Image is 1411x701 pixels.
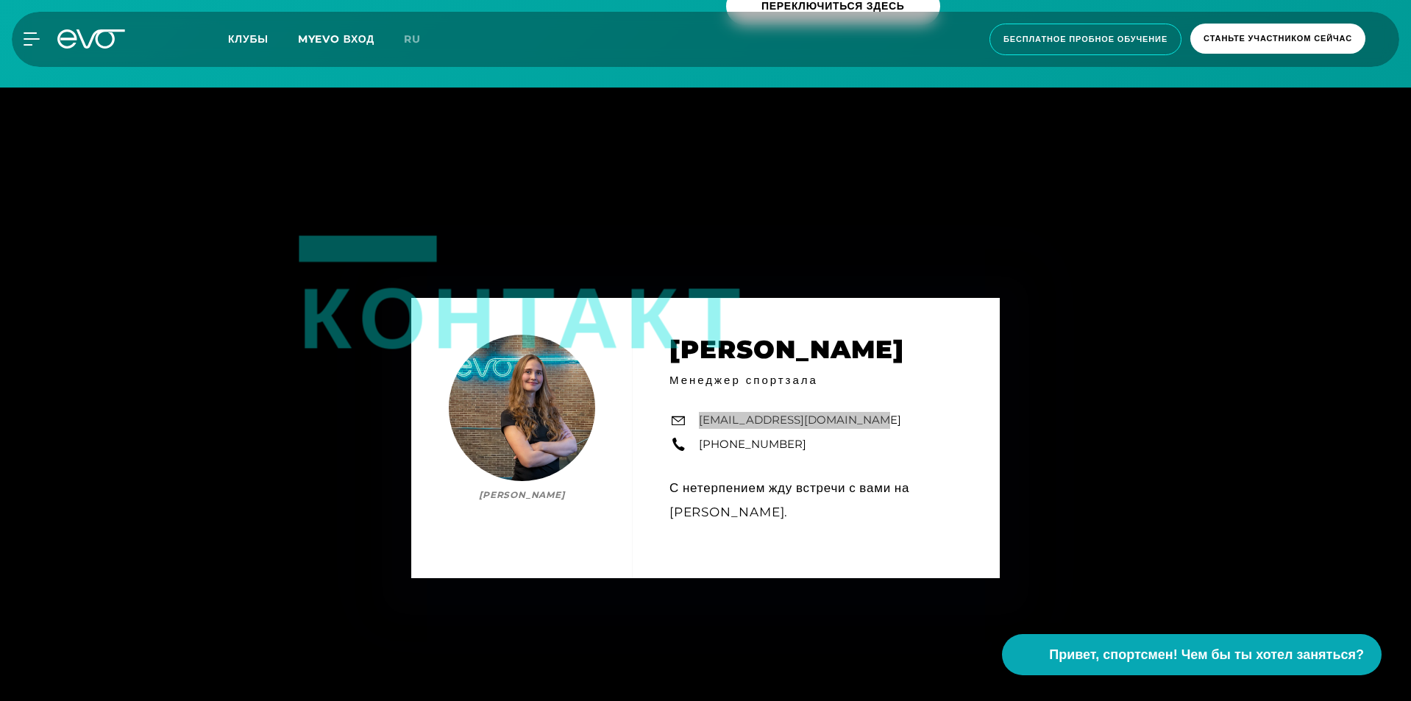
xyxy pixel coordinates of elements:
a: MYEVO ВХОД [298,32,374,46]
button: Привет, спортсмен! Чем бы ты хотел заняться? [1002,634,1382,675]
font: Привет, спортсмен! Чем бы ты хотел заняться? [1049,647,1364,662]
a: Клубы [228,32,298,46]
a: ru [404,31,438,48]
a: [PHONE_NUMBER] [699,436,806,453]
font: Бесплатное пробное обучение [1003,34,1167,44]
font: ru [404,32,421,46]
a: [EMAIL_ADDRESS][DOMAIN_NAME] [699,412,901,429]
font: Станьте участником сейчас [1204,33,1352,43]
font: Клубы [228,32,269,46]
a: Станьте участником сейчас [1186,24,1370,55]
a: Бесплатное пробное обучение [985,24,1186,55]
